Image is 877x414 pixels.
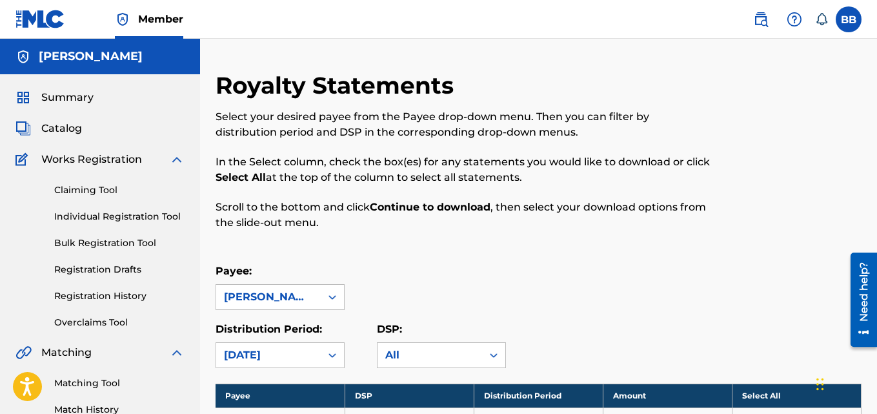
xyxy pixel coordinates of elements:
[732,384,861,408] th: Select All
[54,236,185,250] a: Bulk Registration Tool
[54,377,185,390] a: Matching Tool
[54,316,185,329] a: Overclaims Tool
[841,247,877,351] iframe: Resource Center
[41,121,82,136] span: Catalog
[41,345,92,360] span: Matching
[15,49,31,65] img: Accounts
[224,347,313,363] div: [DATE]
[216,384,345,408] th: Payee
[816,365,824,404] div: Drag
[41,90,94,105] span: Summary
[39,49,143,64] h5: BLAIR BRYANT
[345,384,474,408] th: DSP
[748,6,774,32] a: Public Search
[753,12,769,27] img: search
[812,352,877,414] iframe: Chat Widget
[15,90,94,105] a: SummarySummary
[377,323,402,335] label: DSP:
[15,10,65,28] img: MLC Logo
[370,201,490,213] strong: Continue to download
[169,345,185,360] img: expand
[474,384,603,408] th: Distribution Period
[385,347,474,363] div: All
[216,154,713,185] p: In the Select column, check the box(es) for any statements you would like to download or click at...
[15,121,82,136] a: CatalogCatalog
[216,323,322,335] label: Distribution Period:
[836,6,862,32] div: User Menu
[216,71,460,100] h2: Royalty Statements
[216,265,252,277] label: Payee:
[603,384,732,408] th: Amount
[54,210,185,223] a: Individual Registration Tool
[216,171,266,183] strong: Select All
[216,200,713,231] p: Scroll to the bottom and click , then select your download options from the slide-out menu.
[815,13,828,26] div: Notifications
[224,289,313,305] div: [PERSON_NAME]
[138,12,183,26] span: Member
[787,12,802,27] img: help
[54,289,185,303] a: Registration History
[216,109,713,140] p: Select your desired payee from the Payee drop-down menu. Then you can filter by distribution peri...
[115,12,130,27] img: Top Rightsholder
[15,345,32,360] img: Matching
[15,152,32,167] img: Works Registration
[169,152,185,167] img: expand
[15,121,31,136] img: Catalog
[54,183,185,197] a: Claiming Tool
[54,263,185,276] a: Registration Drafts
[781,6,807,32] div: Help
[41,152,142,167] span: Works Registration
[15,90,31,105] img: Summary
